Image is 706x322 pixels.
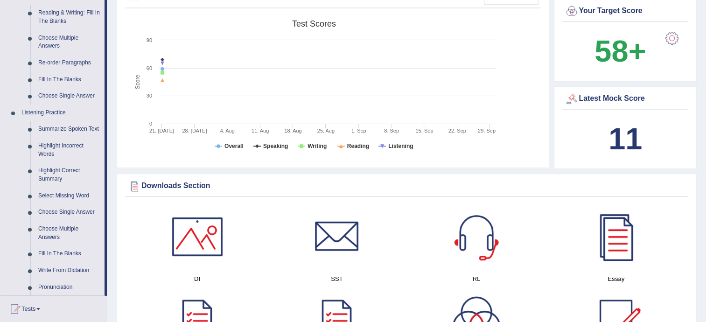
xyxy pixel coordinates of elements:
[412,274,542,284] h4: RL
[127,179,686,193] div: Downloads Section
[272,274,402,284] h4: SST
[388,143,413,149] tspan: Listening
[292,19,336,28] tspan: Test scores
[565,4,686,18] div: Your Target Score
[134,75,141,90] tspan: Score
[34,88,105,105] a: Choose Single Answer
[182,128,207,133] tspan: 28. [DATE]
[263,143,288,149] tspan: Speaking
[415,128,433,133] tspan: 15. Sep
[224,143,244,149] tspan: Overall
[284,128,301,133] tspan: 18. Aug
[34,279,105,296] a: Pronunciation
[34,5,105,29] a: Reading & Writing: Fill In The Blanks
[608,122,642,156] b: 11
[448,128,466,133] tspan: 22. Sep
[551,274,681,284] h4: Essay
[147,37,152,43] text: 90
[149,128,174,133] tspan: 21. [DATE]
[147,65,152,71] text: 60
[34,162,105,187] a: Highlight Correct Summary
[34,121,105,138] a: Summarize Spoken Text
[220,128,235,133] tspan: 4. Aug
[478,128,496,133] tspan: 29. Sep
[34,138,105,162] a: Highlight Incorrect Words
[34,30,105,55] a: Choose Multiple Answers
[34,221,105,245] a: Choose Multiple Answers
[565,92,686,106] div: Latest Mock Score
[0,296,107,319] a: Tests
[34,245,105,262] a: Fill In The Blanks
[252,128,269,133] tspan: 11. Aug
[347,143,369,149] tspan: Reading
[17,105,105,121] a: Listening Practice
[132,274,262,284] h4: DI
[308,143,327,149] tspan: Writing
[317,128,335,133] tspan: 25. Aug
[351,128,366,133] tspan: 1. Sep
[594,34,646,68] b: 58+
[34,262,105,279] a: Write From Dictation
[384,128,399,133] tspan: 8. Sep
[149,121,152,126] text: 0
[34,71,105,88] a: Fill In The Blanks
[34,204,105,221] a: Choose Single Answer
[34,55,105,71] a: Re-order Paragraphs
[147,93,152,98] text: 30
[34,188,105,204] a: Select Missing Word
